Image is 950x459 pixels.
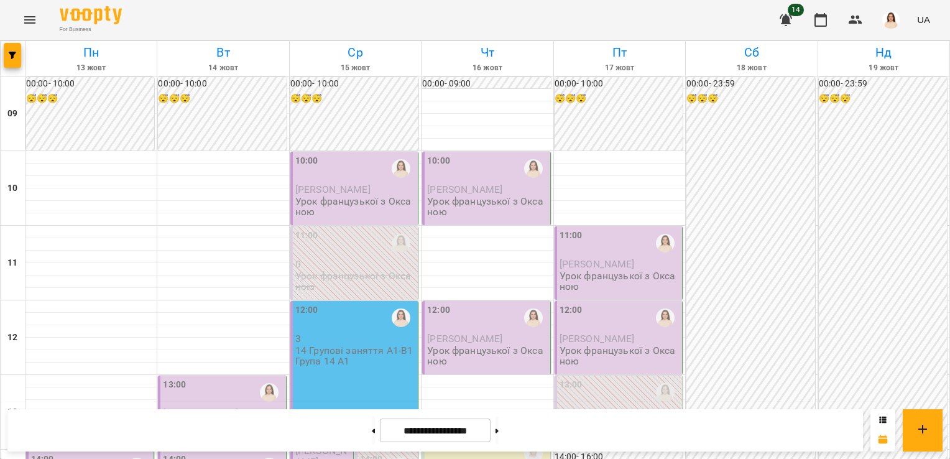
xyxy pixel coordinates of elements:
[427,304,450,317] label: 12:00
[158,92,286,106] h6: 😴😴😴
[295,196,415,218] p: Урок французької з Оксаною
[423,43,551,62] h6: Чт
[686,92,814,106] h6: 😴😴😴
[427,183,502,195] span: [PERSON_NAME]
[290,92,418,106] h6: 😴😴😴
[26,77,154,91] h6: 00:00 - 10:00
[556,62,683,74] h6: 17 жовт
[295,271,415,292] p: Урок французької з Оксаною
[7,256,17,270] h6: 11
[820,62,948,74] h6: 19 жовт
[163,378,186,392] label: 13:00
[158,77,286,91] h6: 00:00 - 10:00
[427,345,547,367] p: Урок французької з Оксаною
[60,25,122,34] span: For Business
[555,77,683,91] h6: 00:00 - 10:00
[656,308,675,327] img: Оксана
[27,43,155,62] h6: Пн
[560,229,583,243] label: 11:00
[260,383,279,402] img: Оксана
[7,331,17,345] h6: 12
[556,43,683,62] h6: Пт
[560,258,635,270] span: [PERSON_NAME]
[427,196,547,218] p: Урок французької з Оксаною
[427,333,502,345] span: [PERSON_NAME]
[295,183,371,195] span: [PERSON_NAME]
[7,107,17,121] h6: 09
[26,92,154,106] h6: 😴😴😴
[688,62,815,74] h6: 18 жовт
[290,77,418,91] h6: 00:00 - 10:00
[295,259,415,269] p: 0
[788,4,804,16] span: 14
[917,13,930,26] span: UA
[686,77,814,91] h6: 00:00 - 23:59
[560,333,635,345] span: [PERSON_NAME]
[524,159,543,178] img: Оксана
[15,5,45,35] button: Menu
[524,308,543,327] img: Оксана
[656,383,675,402] img: Оксана
[60,6,122,24] img: Voopty Logo
[295,333,415,344] p: 3
[819,77,947,91] h6: 00:00 - 23:59
[820,43,948,62] h6: Нд
[560,304,583,317] label: 12:00
[295,345,415,367] p: 14 Групові заняття А1-В1 Група 14 А1
[656,234,675,253] img: Оксана
[912,8,935,31] button: UA
[560,345,680,367] p: Урок французької з Оксаною
[392,308,410,327] img: Оксана
[427,154,450,168] label: 10:00
[819,92,947,106] h6: 😴😴😴
[392,159,410,178] img: Оксана
[555,92,683,106] h6: 😴😴😴
[560,271,680,292] p: Урок французької з Оксаною
[295,154,318,168] label: 10:00
[688,43,815,62] h6: Сб
[292,62,419,74] h6: 15 жовт
[159,43,287,62] h6: Вт
[295,229,318,243] label: 11:00
[422,77,550,91] h6: 00:00 - 09:00
[7,182,17,195] h6: 10
[560,378,583,392] label: 13:00
[392,234,410,253] img: Оксана
[292,43,419,62] h6: Ср
[159,62,287,74] h6: 14 жовт
[882,11,900,29] img: 76124efe13172d74632d2d2d3678e7ed.png
[423,62,551,74] h6: 16 жовт
[295,304,318,317] label: 12:00
[27,62,155,74] h6: 13 жовт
